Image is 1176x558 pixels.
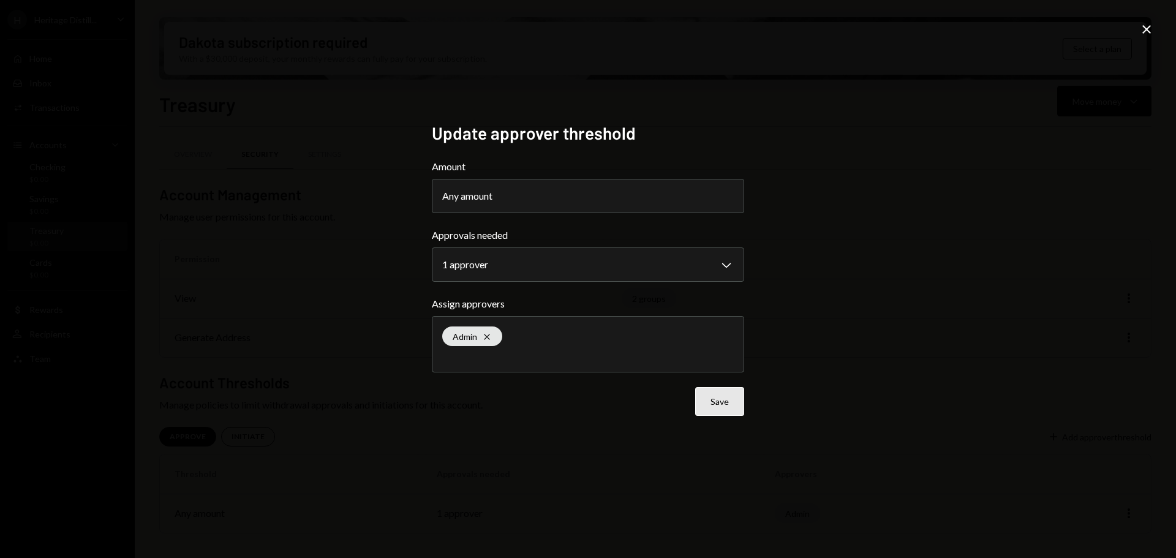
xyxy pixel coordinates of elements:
[695,387,744,416] button: Save
[432,121,744,145] h2: Update approver threshold
[432,228,744,243] label: Approvals needed
[442,326,502,346] div: Admin
[432,247,744,282] button: Approvals needed
[432,296,744,311] label: Assign approvers
[432,159,744,174] label: Amount
[432,179,744,213] button: Amount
